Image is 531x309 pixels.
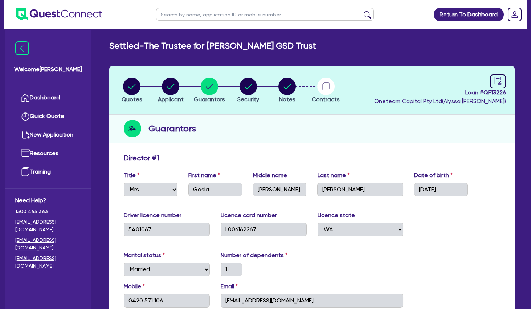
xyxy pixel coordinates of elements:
[193,77,225,104] button: Guarantors
[124,282,145,291] label: Mobile
[279,96,295,103] span: Notes
[122,96,142,103] span: Quotes
[158,77,184,104] button: Applicant
[15,208,81,215] span: 1300 465 363
[317,171,349,180] label: Last name
[15,41,29,55] img: icon-menu-close
[21,112,30,121] img: quick-quote
[124,211,181,220] label: Driver licence number
[194,96,225,103] span: Guarantors
[311,77,340,104] button: Contracts
[14,65,82,74] span: Welcome [PERSON_NAME]
[318,211,355,220] label: Licence state
[253,171,287,180] label: Middle name
[237,96,259,103] span: Security
[16,8,102,20] img: quest-connect-logo-blue
[15,144,81,163] a: Resources
[221,211,277,220] label: Licence card number
[414,183,468,196] input: DD / MM / YYYY
[188,171,220,180] label: First name
[15,196,81,205] span: Need Help?
[15,126,81,144] a: New Application
[109,41,316,51] h2: Settled - The Trustee for [PERSON_NAME] GSD Trust
[374,88,506,97] span: Loan # QF13226
[490,74,506,88] a: audit
[494,77,502,85] span: audit
[278,77,296,104] button: Notes
[124,120,141,137] img: step-icon
[15,218,81,233] a: [EMAIL_ADDRESS][DOMAIN_NAME]
[414,171,453,180] label: Date of birth
[434,8,504,21] a: Return To Dashboard
[374,98,506,105] span: Oneteam Capital Pty Ltd ( Alyssa [PERSON_NAME] )
[15,89,81,107] a: Dashboard
[21,130,30,139] img: new-application
[21,167,30,176] img: training
[221,251,287,260] label: Number of dependents
[148,122,196,135] h2: Guarantors
[124,154,159,162] h3: Director # 1
[15,163,81,181] a: Training
[221,282,238,291] label: Email
[121,77,143,104] button: Quotes
[237,77,260,104] button: Security
[312,96,340,103] span: Contracts
[124,171,139,180] label: Title
[124,251,165,260] label: Marital status
[158,96,184,103] span: Applicant
[21,149,30,158] img: resources
[505,5,524,24] a: Dropdown toggle
[156,8,374,21] input: Search by name, application ID or mobile number...
[15,255,81,270] a: [EMAIL_ADDRESS][DOMAIN_NAME]
[15,107,81,126] a: Quick Quote
[15,236,81,252] a: [EMAIL_ADDRESS][DOMAIN_NAME]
